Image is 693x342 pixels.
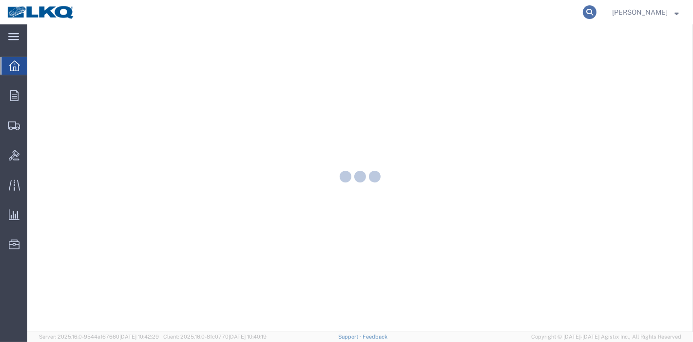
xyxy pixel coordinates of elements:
[39,334,159,340] span: Server: 2025.16.0-9544af67660
[163,334,267,340] span: Client: 2025.16.0-8fc0770
[119,334,159,340] span: [DATE] 10:42:29
[612,6,679,18] button: [PERSON_NAME]
[612,7,668,18] span: Praveen Nagaraj
[363,334,387,340] a: Feedback
[338,334,363,340] a: Support
[229,334,267,340] span: [DATE] 10:40:19
[7,5,75,20] img: logo
[531,333,681,341] span: Copyright © [DATE]-[DATE] Agistix Inc., All Rights Reserved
